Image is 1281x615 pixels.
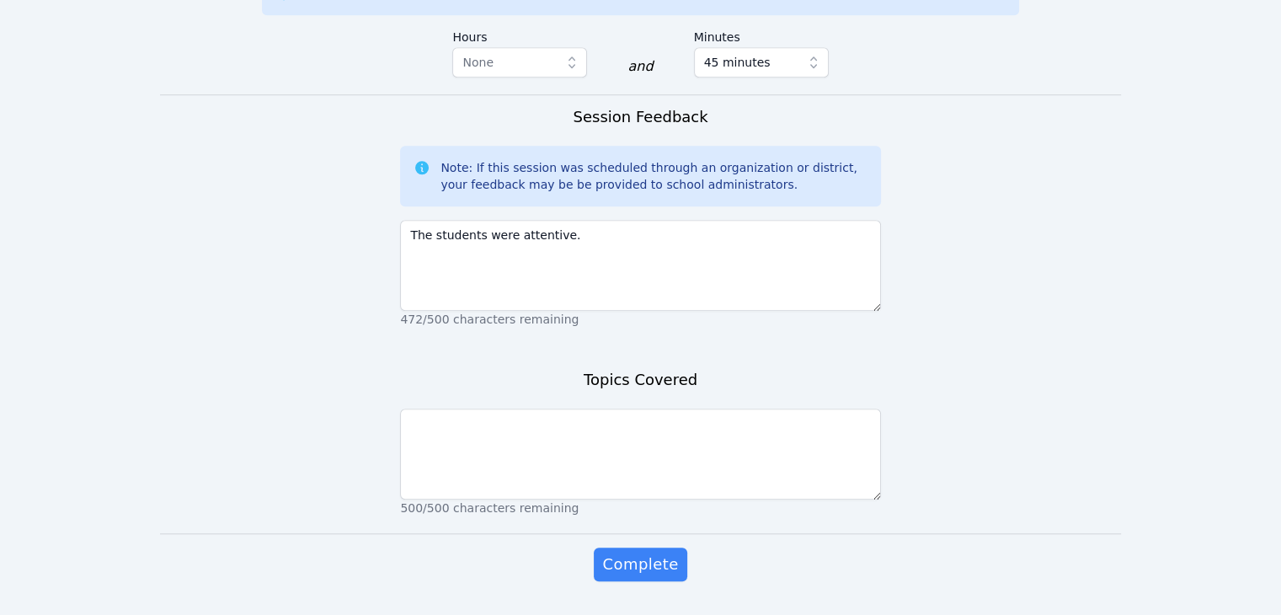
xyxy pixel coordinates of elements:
p: 500/500 characters remaining [400,500,880,516]
span: None [462,56,494,69]
button: 45 minutes [694,47,829,78]
label: Minutes [694,22,829,47]
button: Complete [594,548,686,581]
h3: Topics Covered [584,368,697,392]
h3: Session Feedback [573,105,707,129]
label: Hours [452,22,587,47]
div: Note: If this session was scheduled through an organization or district, your feedback may be be ... [440,159,867,193]
button: None [452,47,587,78]
span: 45 minutes [704,52,771,72]
textarea: The students were attentive. [400,220,880,311]
div: and [627,56,653,77]
span: Complete [602,553,678,576]
p: 472/500 characters remaining [400,311,880,328]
